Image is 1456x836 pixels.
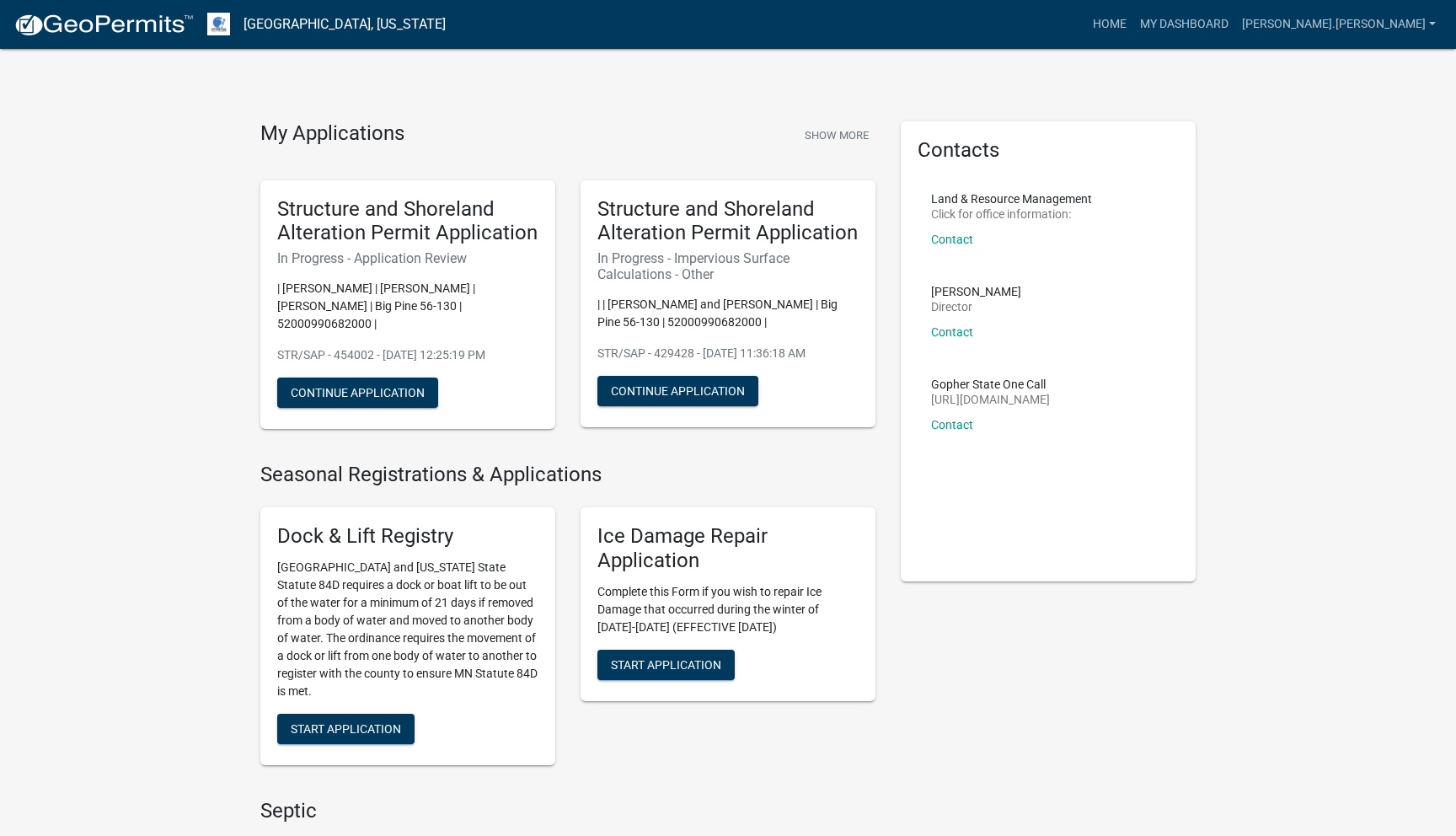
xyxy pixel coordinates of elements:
p: [GEOGRAPHIC_DATA] and [US_STATE] State Statute 84D requires a dock or boat lift to be out of the ... [277,559,538,700]
p: Land & Resource Management [931,193,1092,205]
a: [PERSON_NAME].[PERSON_NAME] [1235,8,1443,40]
p: | [PERSON_NAME] | [PERSON_NAME] | [PERSON_NAME] | Big Pine 56-130 | 52000990682000 | [277,280,538,333]
p: Director [931,301,1021,313]
p: [URL][DOMAIN_NAME] [931,394,1050,405]
h5: Structure and Shoreland Alteration Permit Application [597,197,859,246]
h6: In Progress - Impervious Surface Calculations - Other [597,250,859,282]
a: Contact [931,418,973,431]
a: Home [1086,8,1133,40]
a: Contact [931,325,973,339]
p: Click for office information: [931,208,1092,220]
h6: In Progress - Application Review [277,250,538,266]
button: Start Application [597,650,735,680]
p: STR/SAP - 454002 - [DATE] 12:25:19 PM [277,346,538,364]
p: Complete this Form if you wish to repair Ice Damage that occurred during the winter of [DATE]-[DA... [597,583,859,636]
a: [GEOGRAPHIC_DATA], [US_STATE] [244,10,446,39]
p: | | [PERSON_NAME] and [PERSON_NAME] | Big Pine 56-130 | 52000990682000 | [597,296,859,331]
p: STR/SAP - 429428 - [DATE] 11:36:18 AM [597,345,859,362]
h4: My Applications [260,121,404,147]
span: Start Application [611,657,721,671]
button: Show More [798,121,875,149]
h4: Septic [260,799,875,823]
h5: Structure and Shoreland Alteration Permit Application [277,197,538,246]
button: Continue Application [597,376,758,406]
a: My Dashboard [1133,8,1235,40]
button: Continue Application [277,378,438,408]
a: Contact [931,233,973,246]
h5: Contacts [918,138,1179,163]
p: Gopher State One Call [931,378,1050,390]
h5: Dock & Lift Registry [277,524,538,549]
button: Start Application [277,714,415,744]
h4: Seasonal Registrations & Applications [260,463,875,487]
h5: Ice Damage Repair Application [597,524,859,573]
span: Start Application [291,721,401,735]
img: Otter Tail County, Minnesota [207,13,230,35]
p: [PERSON_NAME] [931,286,1021,297]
